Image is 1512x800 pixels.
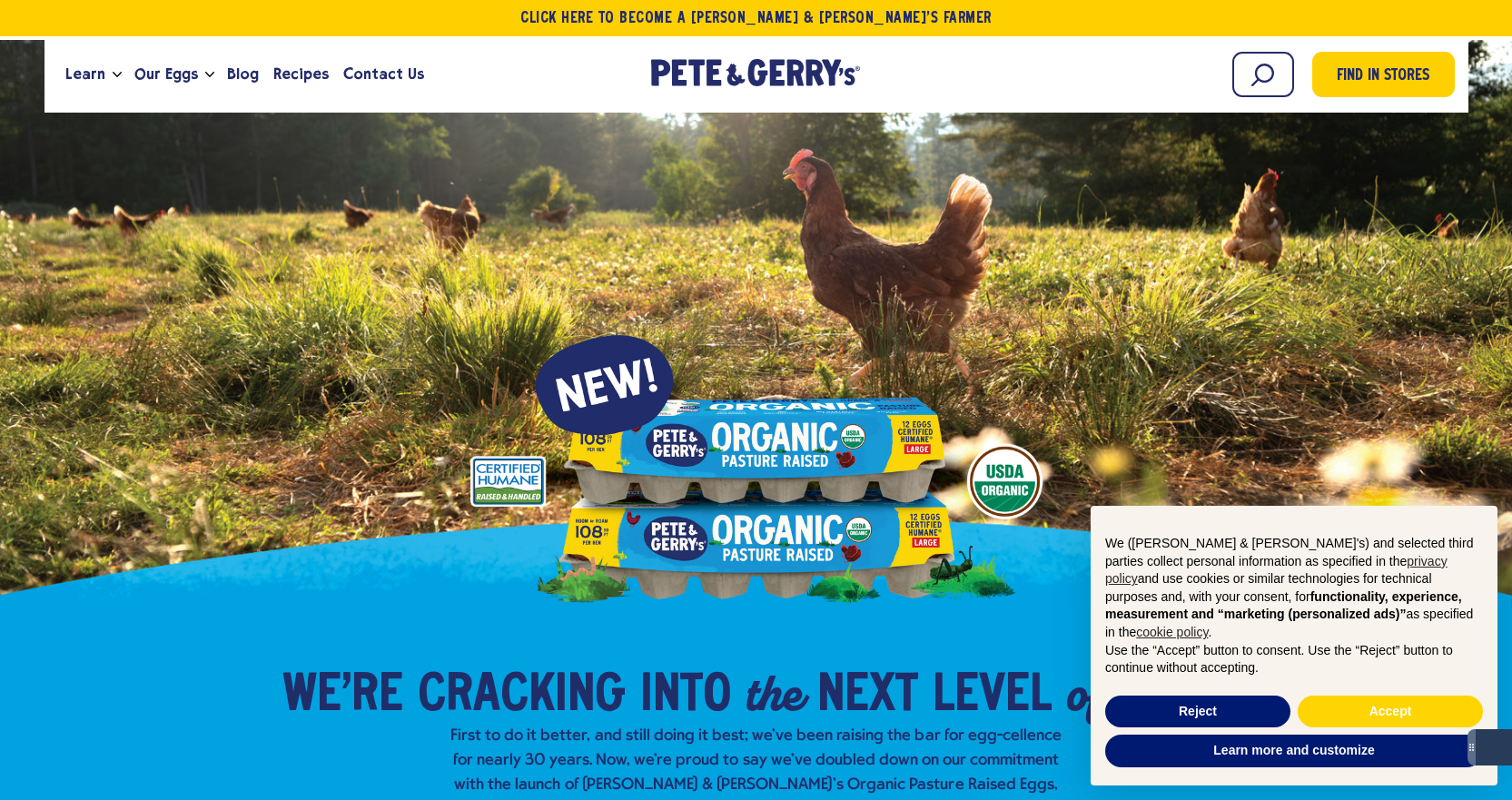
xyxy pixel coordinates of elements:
input: Search [1232,52,1294,97]
em: of [1066,660,1105,726]
span: Next [817,669,918,724]
span: Level [933,669,1052,724]
span: Contact Us [343,63,424,85]
a: Contact Us [336,50,431,99]
button: Learn more and customize [1105,735,1483,767]
button: Reject [1105,696,1290,728]
span: We’re [282,669,403,724]
button: Open the dropdown menu for Our Eggs [205,72,214,78]
span: Recipes [273,63,329,85]
a: Recipes [266,50,336,99]
span: Blog [227,63,259,85]
span: Learn [65,63,105,85]
button: Open the dropdown menu for Learn [113,72,122,78]
a: Blog [220,50,266,99]
em: the [746,660,803,726]
p: Use the “Accept” button to consent. Use the “Reject” button to continue without accepting. [1105,642,1483,677]
a: cookie policy [1136,625,1208,639]
span: into [640,669,731,724]
span: Our Eggs [134,63,198,85]
div: Notice [1076,491,1512,800]
a: Our Eggs [127,50,205,99]
a: Find in Stores [1312,52,1455,97]
button: Accept [1298,696,1483,728]
a: Learn [58,50,113,99]
p: We ([PERSON_NAME] & [PERSON_NAME]'s) and selected third parties collect personal information as s... [1105,535,1483,642]
span: Cracking [418,669,626,724]
span: Find in Stores [1337,64,1429,89]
